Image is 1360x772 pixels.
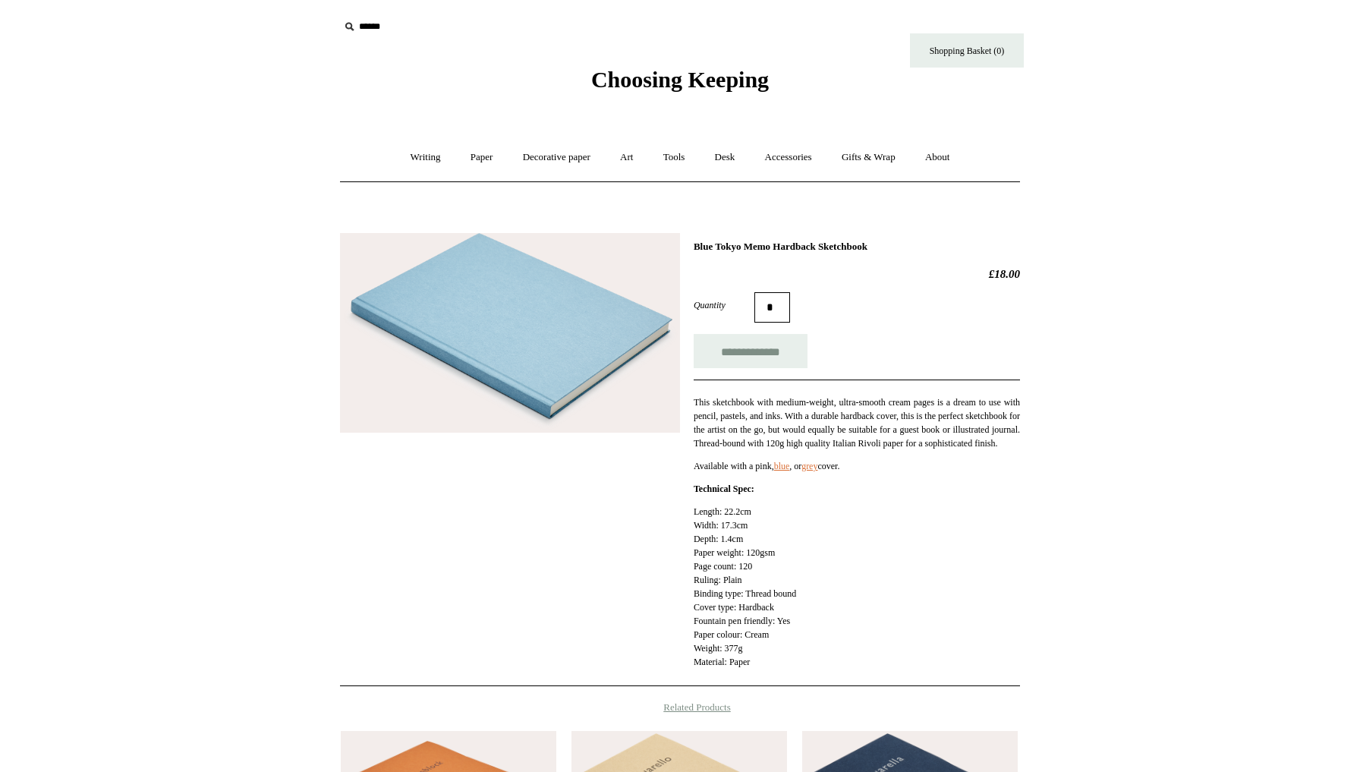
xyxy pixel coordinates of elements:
h2: £18.00 [694,267,1020,281]
label: Quantity [694,298,754,312]
a: Accessories [751,137,826,178]
a: Choosing Keeping [591,79,769,90]
h1: Blue Tokyo Memo Hardback Sketchbook [694,241,1020,253]
strong: Technical Spec: [694,484,754,494]
p: Length: 22.2cm Width: 17.3cm Depth: 1.4cm Paper weight: 120gsm Page count: 120 Ruling: Plain Bind... [694,505,1020,669]
a: Gifts & Wrap [828,137,909,178]
h4: Related Products [301,701,1059,714]
a: Tools [650,137,699,178]
a: blue [774,461,790,471]
a: Writing [397,137,455,178]
a: Desk [701,137,749,178]
a: About [911,137,964,178]
p: This sketchbook with medium-weight, ultra-smooth cream pages is a dream to use with pencil, paste... [694,395,1020,450]
span: Choosing Keeping [591,67,769,92]
a: Art [606,137,647,178]
a: grey [801,461,817,471]
a: Decorative paper [509,137,604,178]
p: Available with a pink, , or cover. [694,459,1020,473]
img: Blue Tokyo Memo Hardback Sketchbook [340,233,680,433]
a: Shopping Basket (0) [910,33,1024,68]
a: Paper [457,137,507,178]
